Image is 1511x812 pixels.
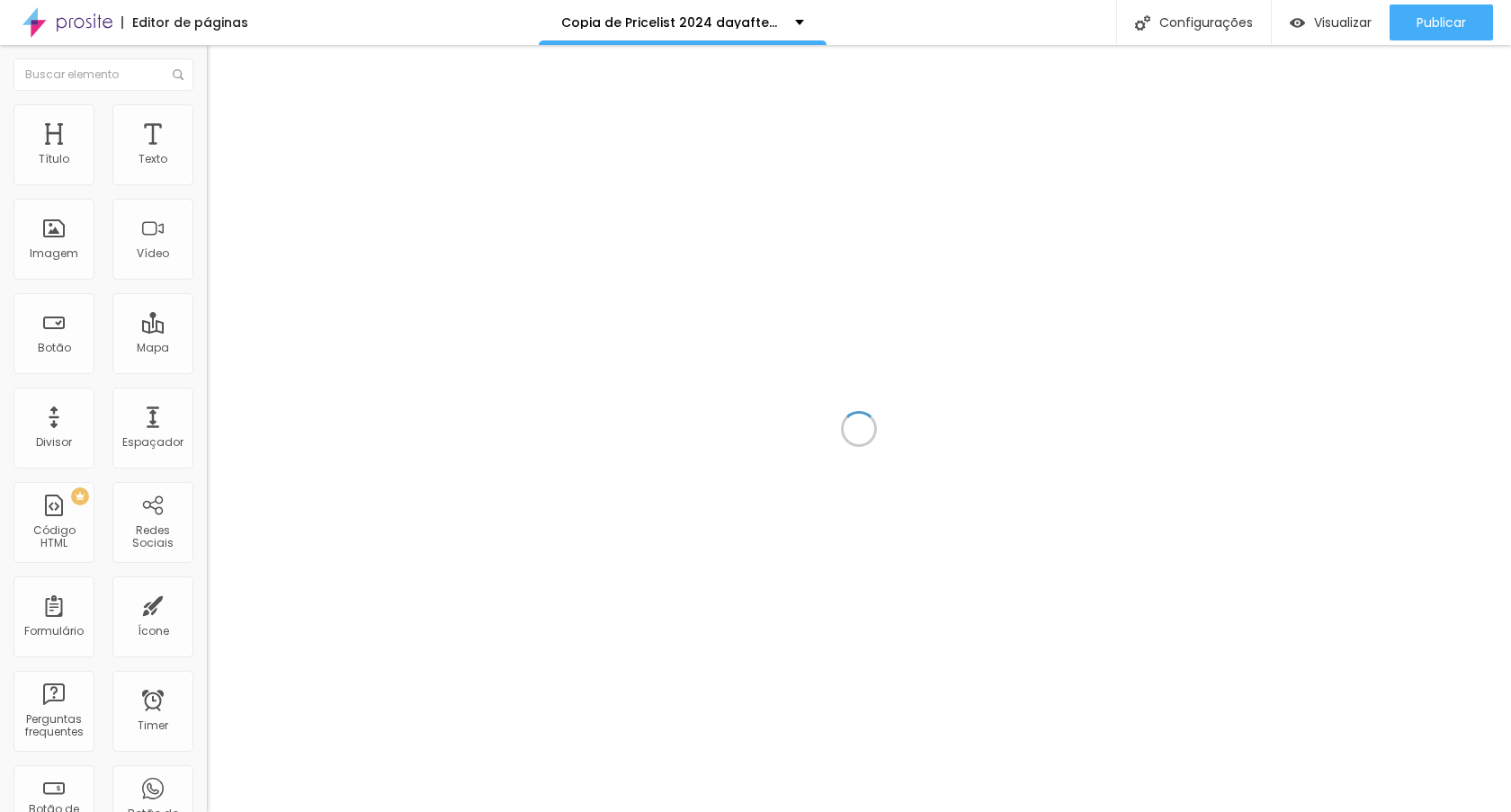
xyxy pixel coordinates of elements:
div: Código HTML [18,524,89,550]
div: Formulário [24,625,84,638]
p: Copia de Pricelist 2024 dayafter3 [561,16,782,29]
div: Espaçador [122,436,183,449]
div: Ícone [138,625,169,638]
div: Botão [38,342,71,354]
span: Visualizar [1314,15,1372,30]
button: Publicar [1390,4,1493,40]
div: Perguntas frequentes [18,713,89,739]
div: Mapa [137,342,169,354]
div: Imagem [30,247,78,260]
div: Texto [139,153,167,165]
div: Editor de páginas [121,16,248,29]
img: Icone [1135,15,1150,31]
div: Divisor [36,436,72,449]
button: Visualizar [1272,4,1390,40]
span: Publicar [1417,15,1466,30]
div: Timer [138,719,168,732]
div: Vídeo [137,247,169,260]
img: view-1.svg [1290,15,1305,31]
img: Icone [173,69,183,80]
div: Redes Sociais [117,524,188,550]
div: Título [39,153,69,165]
input: Buscar elemento [13,58,193,91]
